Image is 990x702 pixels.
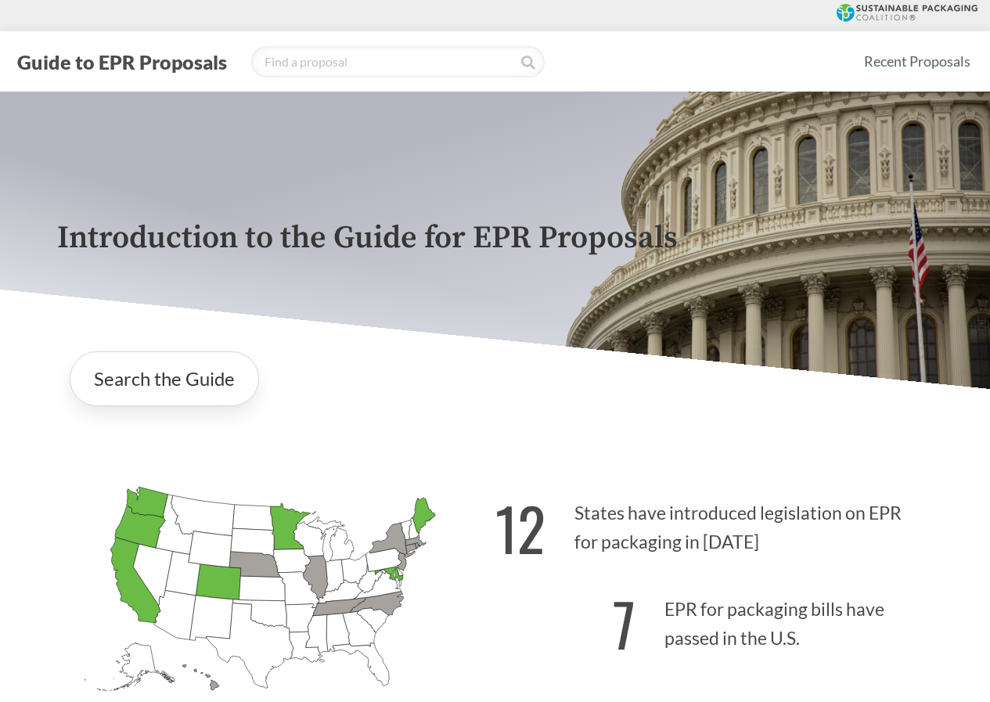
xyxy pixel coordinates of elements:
[613,580,635,667] strong: 7
[70,351,259,406] a: Search the Guide
[13,49,232,74] button: Guide to EPR Proposals
[57,221,934,256] p: Introduction to the Guide for EPR Proposals
[495,571,934,668] p: EPR for packaging bills have passed in the U.S.
[495,475,934,571] p: States have introduced legislation on EPR for packaging in [DATE]
[495,484,545,571] strong: 12
[251,46,545,77] input: Find a proposal
[857,44,977,79] a: Recent Proposals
